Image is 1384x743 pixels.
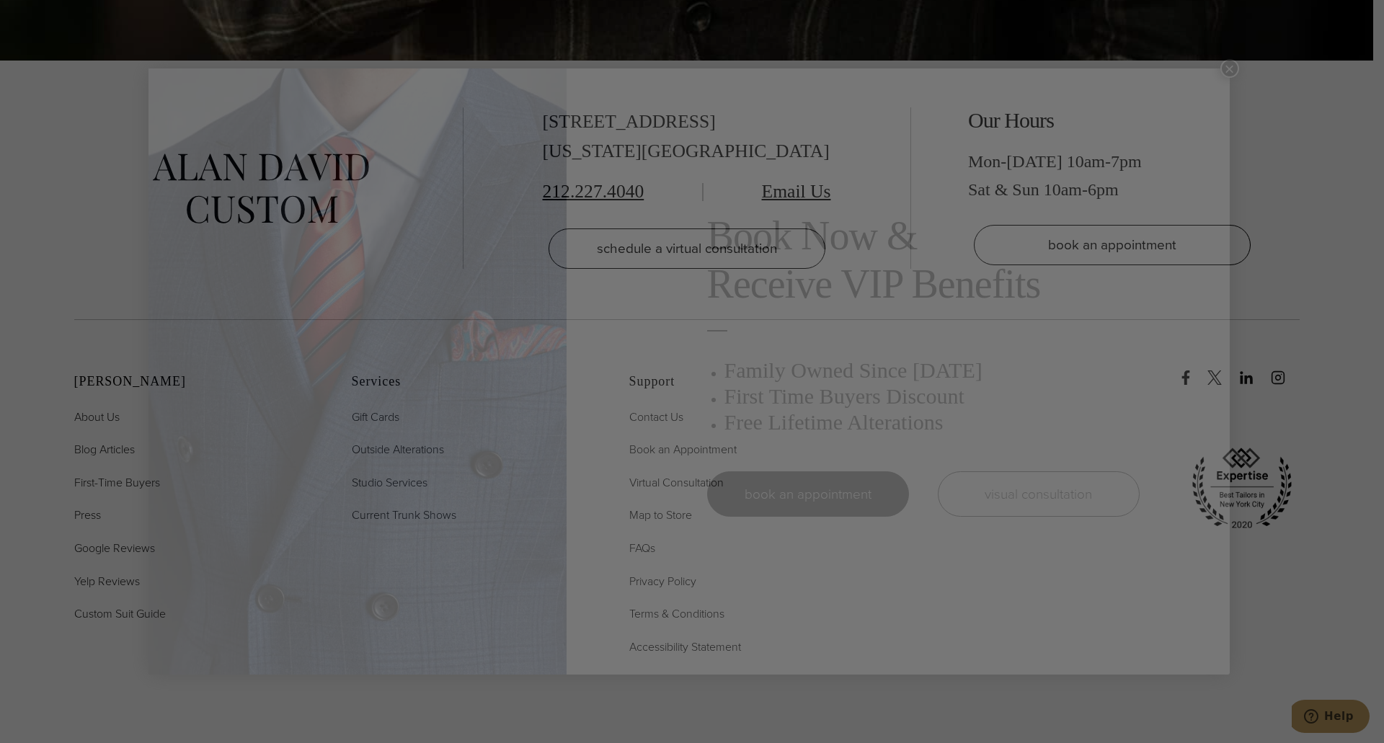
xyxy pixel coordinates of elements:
[707,212,1140,308] h2: Book Now & Receive VIP Benefits
[32,10,62,23] span: Help
[938,471,1140,517] a: visual consultation
[724,383,1140,409] h3: First Time Buyers Discount
[1220,59,1239,78] button: Close
[707,471,909,517] a: book an appointment
[724,409,1140,435] h3: Free Lifetime Alterations
[724,357,1140,383] h3: Family Owned Since [DATE]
